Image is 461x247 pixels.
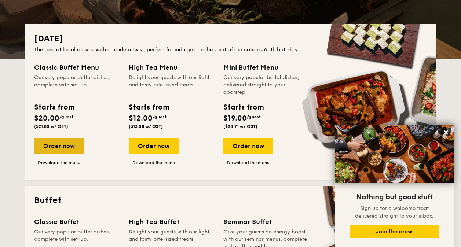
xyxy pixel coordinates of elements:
[34,102,74,113] div: Starts from
[34,124,68,129] span: ($21.80 w/ GST)
[34,114,59,123] span: $20.00
[153,114,167,119] span: /guest
[129,217,215,227] div: High Tea Buffet
[34,33,427,45] h2: [DATE]
[247,114,261,119] span: /guest
[59,114,73,119] span: /guest
[34,74,120,96] div: Our very popular buffet dishes, complete with set-up.
[350,225,439,238] button: Join the crew
[223,102,263,113] div: Starts from
[223,62,309,73] div: Mini Buffet Menu
[440,126,452,138] button: Close
[223,160,273,166] a: Download the menu
[223,217,309,227] div: Seminar Buffet
[335,125,454,183] img: DSC07876-Edit02-Large.jpeg
[129,138,179,154] div: Order now
[34,217,120,227] div: Classic Buffet
[129,114,153,123] span: $12.00
[129,160,179,166] a: Download the menu
[223,124,257,129] span: ($20.71 w/ GST)
[129,102,169,113] div: Starts from
[129,74,215,96] div: Delight your guests with our light and tasty bite-sized treats.
[356,193,432,202] span: Nothing but good stuff
[34,138,84,154] div: Order now
[34,195,427,206] h2: Buffet
[34,62,120,73] div: Classic Buffet Menu
[34,46,427,54] div: The best of local cuisine with a modern twist, perfect for indulging in the spirit of our nation’...
[223,74,309,96] div: Our very popular buffet dishes, delivered straight to your doorstep.
[129,62,215,73] div: High Tea Menu
[223,138,273,154] div: Order now
[129,124,163,129] span: ($13.08 w/ GST)
[223,114,247,123] span: $19.00
[34,160,84,166] a: Download the menu
[355,205,433,219] span: Sign up for a welcome treat delivered straight to your inbox.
